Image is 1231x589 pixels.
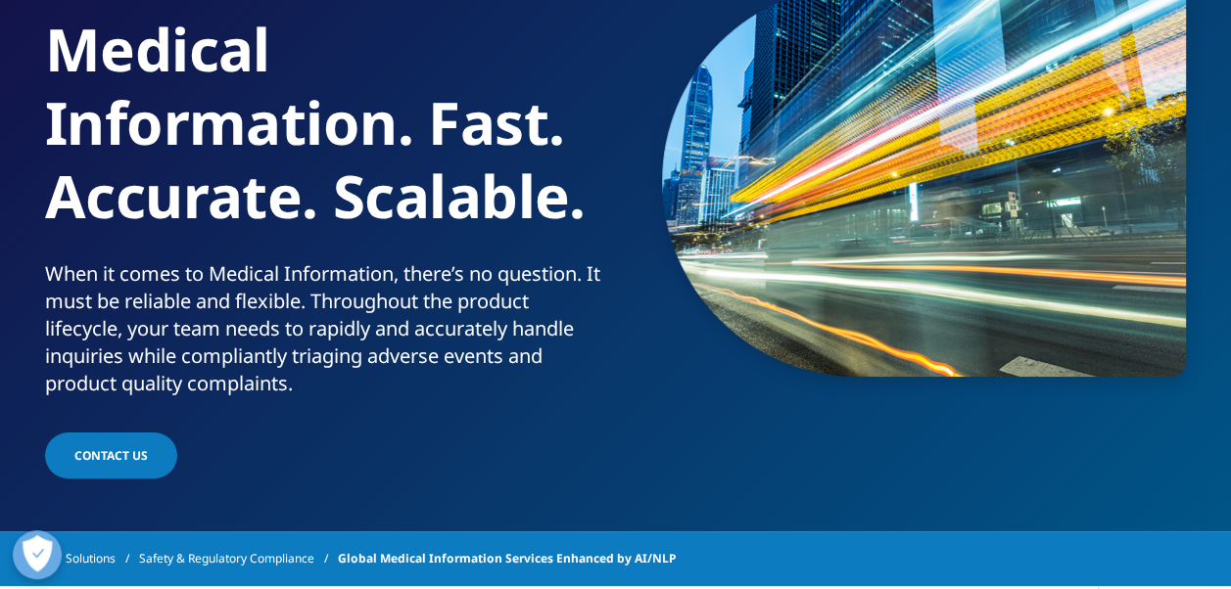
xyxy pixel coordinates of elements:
h1: Medical Information. Fast. Accurate. Scalable. [45,13,608,260]
div: When it comes to Medical Information, there’s no question. It must be reliable and flexible. Thro... [45,260,608,397]
span: Contact Us [74,447,148,464]
a: Contact Us [45,432,177,478]
button: Präferenzen öffnen [13,530,62,579]
span: Global Medical Information Services Enhanced by AI/NLP [338,541,676,576]
a: Solutions [66,541,139,576]
a: Safety & Regulatory Compliance [139,541,338,576]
